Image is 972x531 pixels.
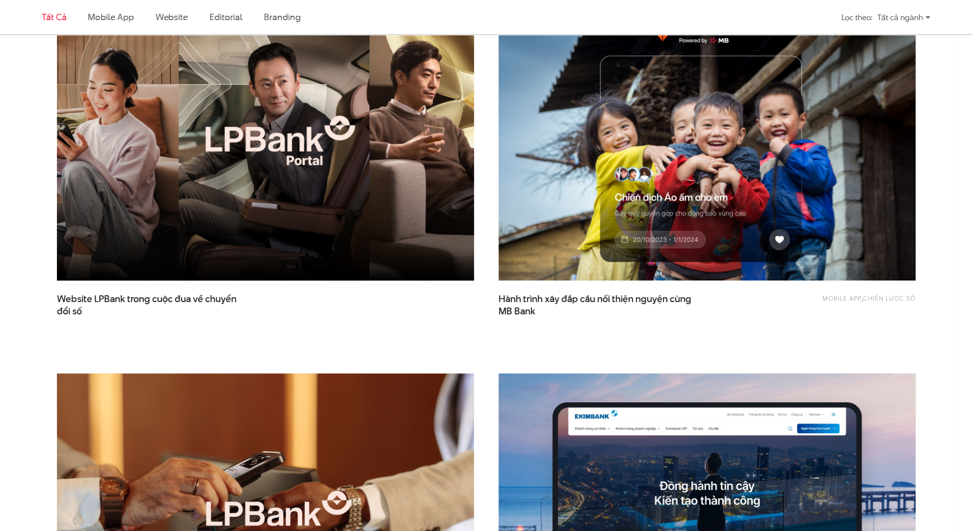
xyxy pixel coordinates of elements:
[499,305,535,318] span: MB Bank
[822,294,862,303] a: Mobile app
[57,293,253,317] a: Website LPBank trong cuộc đua về chuyểnđổi số
[42,11,66,23] a: Tất cả
[57,293,253,317] span: Website LPBank trong cuộc đua về chuyển
[863,294,916,303] a: Chiến lược số
[499,293,695,317] span: Hành trình xây đắp cầu nối thiện nguyện cùng
[749,293,916,312] div: ,
[499,0,916,280] img: thumb
[841,9,872,26] div: Lọc theo:
[156,11,188,23] a: Website
[264,11,300,23] a: Branding
[88,11,133,23] a: Mobile app
[210,11,242,23] a: Editorial
[877,9,930,26] div: Tất cả ngành
[499,293,695,317] a: Hành trình xây đắp cầu nối thiện nguyện cùngMB Bank
[57,305,82,318] span: đổi số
